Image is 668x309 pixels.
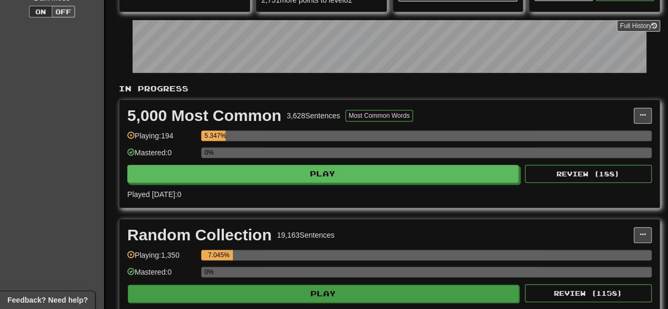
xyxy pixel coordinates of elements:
button: Play [127,165,519,183]
button: Off [52,6,75,17]
div: Random Collection [127,227,271,243]
div: 19,163 Sentences [277,230,334,240]
button: Most Common Words [345,110,413,121]
button: On [29,6,52,17]
p: In Progress [119,83,660,94]
button: Play [128,285,519,303]
div: 5,000 Most Common [127,108,281,124]
button: Review (1158) [525,284,652,302]
div: Mastered: 0 [127,147,196,165]
div: Playing: 194 [127,130,196,148]
div: 7.045% [204,250,233,260]
span: Played [DATE]: 0 [127,190,181,199]
span: Open feedback widget [7,295,88,305]
a: Full History [617,20,660,32]
button: Review (188) [525,165,652,183]
div: 3,628 Sentences [287,110,340,121]
div: 5.347% [204,130,225,141]
div: Mastered: 0 [127,267,196,284]
div: Playing: 1,350 [127,250,196,267]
